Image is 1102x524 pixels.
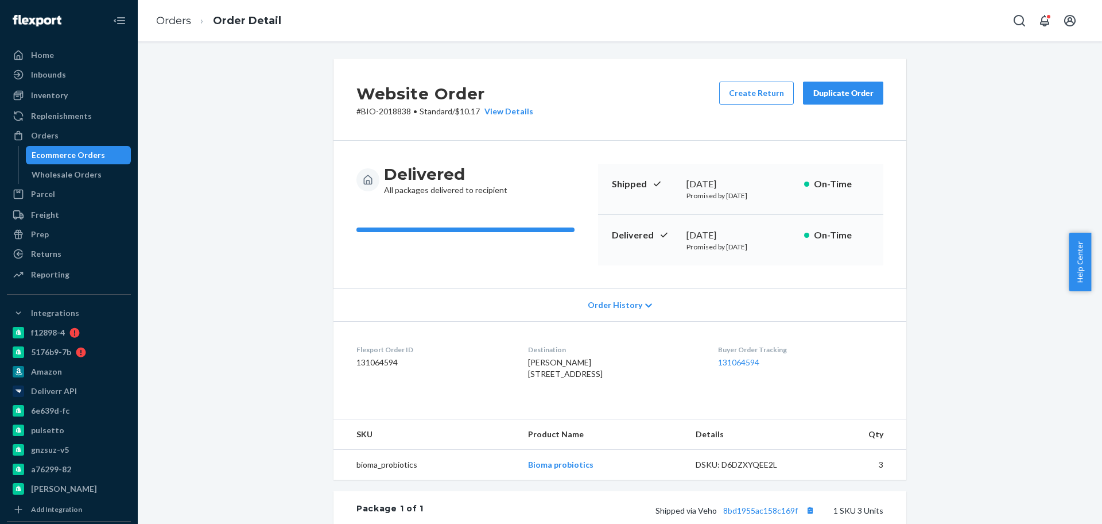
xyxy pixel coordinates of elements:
a: Orders [7,126,131,145]
a: Prep [7,225,131,244]
div: Integrations [31,307,79,319]
div: Orders [31,130,59,141]
button: Open Search Box [1008,9,1031,32]
div: Amazon [31,366,62,377]
p: # BIO-2018838 / $10.17 [356,106,533,117]
div: [DATE] [686,178,795,191]
p: Delivered [612,229,677,242]
span: Order History [588,299,642,311]
a: gnzsuz-v5 [7,441,131,459]
iframe: Opens a widget where you can chat to one of our agents [1029,490,1091,518]
a: Reporting [7,265,131,284]
span: • [413,106,417,116]
div: 6e639d-fc [31,405,69,417]
div: f12898-4 [31,327,65,338]
a: Add Integration [7,503,131,517]
h3: Delivered [384,164,507,184]
dt: Buyer Order Tracking [718,345,883,355]
th: Qty [812,419,906,450]
div: Package 1 of 1 [356,503,424,518]
div: All packages delivered to recipient [384,164,507,196]
div: Replenishments [31,110,92,122]
div: Duplicate Order [813,87,874,99]
button: Open account menu [1058,9,1081,32]
div: pulsetto [31,425,64,436]
a: Inventory [7,86,131,105]
p: On-Time [814,229,870,242]
p: Promised by [DATE] [686,242,795,252]
button: Create Return [719,82,794,105]
p: Shipped [612,178,677,191]
div: Add Integration [31,504,82,514]
a: Ecommerce Orders [26,146,131,164]
a: Replenishments [7,107,131,125]
a: Freight [7,206,131,224]
div: Inventory [31,90,68,101]
td: bioma_probiotics [333,450,519,480]
div: Prep [31,229,49,240]
th: SKU [333,419,519,450]
div: Freight [31,209,59,221]
a: Parcel [7,185,131,203]
ol: breadcrumbs [147,4,290,38]
div: Returns [31,248,61,260]
a: Wholesale Orders [26,165,131,184]
dt: Flexport Order ID [356,345,510,355]
a: [PERSON_NAME] [7,480,131,498]
button: View Details [480,106,533,117]
div: a76299-82 [31,464,71,475]
img: Flexport logo [13,15,61,26]
div: Parcel [31,188,55,200]
a: Bioma probiotics [528,460,593,469]
a: a76299-82 [7,460,131,479]
div: Inbounds [31,69,66,80]
span: [PERSON_NAME] [STREET_ADDRESS] [528,357,603,379]
div: [DATE] [686,229,795,242]
button: Open notifications [1033,9,1056,32]
div: 5176b9-7b [31,346,71,358]
div: gnzsuz-v5 [31,444,69,456]
span: Standard [420,106,452,116]
a: 8bd1955ac158c169f [723,506,798,515]
td: 3 [812,450,906,480]
div: Home [31,49,54,61]
a: Amazon [7,363,131,381]
p: Promised by [DATE] [686,191,795,201]
div: Wholesale Orders [32,169,102,180]
a: Home [7,46,131,64]
h2: Website Order [356,82,533,106]
th: Product Name [519,419,686,450]
button: Copy tracking number [802,503,817,518]
a: Deliverr API [7,382,131,400]
button: Close Navigation [108,9,131,32]
div: 1 SKU 3 Units [424,503,883,518]
div: Reporting [31,269,69,280]
a: 131064594 [718,357,759,367]
div: DSKU: D6DZXYQEE2L [696,459,804,471]
dt: Destination [528,345,699,355]
button: Help Center [1069,233,1091,291]
a: 6e639d-fc [7,402,131,420]
button: Duplicate Order [803,82,883,105]
a: 5176b9-7b [7,343,131,361]
button: Integrations [7,304,131,322]
a: Order Detail [213,14,281,27]
div: Ecommerce Orders [32,149,105,161]
a: Returns [7,245,131,263]
a: Orders [156,14,191,27]
div: Deliverr API [31,386,77,397]
a: Inbounds [7,65,131,84]
a: pulsetto [7,421,131,440]
dd: 131064594 [356,357,510,368]
th: Details [686,419,813,450]
a: f12898-4 [7,323,131,342]
div: [PERSON_NAME] [31,483,97,495]
p: On-Time [814,178,870,191]
span: Shipped via Veho [655,506,817,515]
